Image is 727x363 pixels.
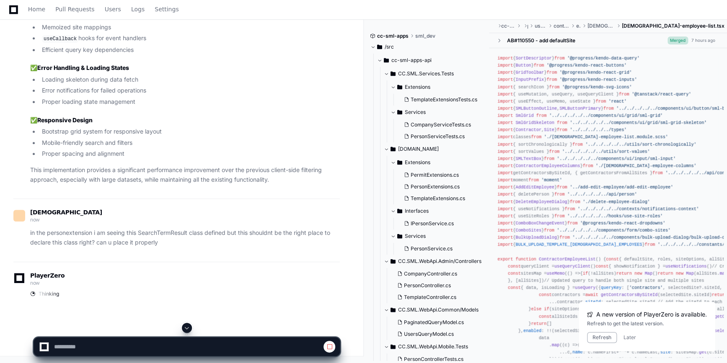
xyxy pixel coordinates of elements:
button: Later [624,334,636,341]
span: from [536,113,547,118]
span: import [497,56,513,61]
span: from [549,149,560,154]
span: Thinking [39,291,59,297]
span: from [645,242,655,247]
svg: Directory [384,55,389,65]
span: from [565,206,575,211]
span: import [497,192,513,197]
span: cc-sml-apps-ui-admin [501,23,515,29]
span: SmlGridSkeleton [515,120,554,125]
button: CompanyServiceTests.cs [401,119,485,131]
span: ComboBoxChangeEvent [515,221,564,226]
span: from [652,170,663,175]
span: from [546,70,557,75]
span: '@progress/kendo-data-query' [567,56,640,61]
svg: Directory [397,231,402,241]
span: from [572,142,583,147]
span: useQuery [575,285,595,290]
li: Memoized site mappings [39,23,340,32]
span: new [634,271,642,276]
span: '@progress/kendo-svg-icons' [562,84,631,89]
span: Settings [155,7,179,12]
svg: Directory [391,69,396,79]
span: CompanyServiceTests.cs [411,121,471,128]
span: Pull Requests [55,7,94,12]
svg: Directory [397,107,402,117]
svg: Directory [377,42,382,52]
span: from [534,63,544,68]
svg: Directory [397,206,402,216]
span: import [497,142,513,147]
span: TemplateExtensionsTests.cs [411,96,477,103]
span: '@progress/kendo-react-grid' [559,70,632,75]
button: CC.SML.Services.Tests [384,67,490,80]
span: const [539,314,552,319]
code: useCallback [42,35,78,43]
span: Logs [131,7,145,12]
span: Users [105,7,121,12]
span: import [497,99,513,104]
span: siteId [639,299,655,304]
span: /src [385,44,394,50]
span: await [585,292,598,297]
span: pages [527,23,528,29]
span: from [544,228,554,233]
button: IPersonService.cs [401,218,485,229]
button: Extensions [391,156,490,169]
span: IPersonService.cs [411,220,454,227]
span: Services [405,109,426,116]
span: Interfaces [405,208,429,214]
span: PlayerZero [30,273,65,278]
span: from [619,92,629,97]
span: Map [645,271,652,276]
span: Site [544,127,554,132]
span: [DEMOGRAPHIC_DATA]-employee-list [587,23,615,29]
span: '../../../../../hooks/use-site-roles' [567,214,663,219]
span: if [544,306,549,312]
span: [DEMOGRAPHIC_DATA]-employee-list.tsx [622,23,724,29]
button: PersonExtensions.cs [401,181,485,193]
span: cc-sml-apps-api [391,57,432,64]
button: CC.SML.WebApi.Common/Models [384,303,490,317]
span: const [606,256,619,261]
span: import [497,178,513,183]
button: TemplateExtensions.cs [401,193,485,204]
span: '@progress/kendo-react-buttons' [546,63,626,68]
span: return [657,271,673,276]
span: CC.SML.WebApi.Admin/Controllers [398,258,481,265]
span: '../../../../../components/form/combo-sites' [557,228,670,233]
span: useMemo [546,271,564,276]
span: '../../../../../components/ui/input/sml-input' [557,156,675,161]
svg: Directory [397,157,402,167]
span: from [554,214,565,219]
span: // Updated query to handle both single site and multiple sites [544,278,704,283]
span: map [719,271,727,276]
button: Services [391,229,490,243]
button: PermitExtensions.cs [401,169,485,181]
span: 'contractors' [629,285,663,290]
span: 'moment' [541,178,562,183]
strong: Error Handling & Loading States [37,64,129,71]
span: import [497,163,513,168]
span: import [497,113,513,118]
span: '../../../../../utils/sort-chronologically' [585,142,696,147]
span: import [497,120,513,125]
h3: ✅ [30,116,340,124]
span: sml_dev [415,33,435,39]
span: Map [686,271,693,276]
span: SmlGrid [515,113,533,118]
span: ComboSites [515,228,541,233]
button: PaginatedQueryModel.cs [394,317,485,328]
span: () => [567,271,580,276]
li: Proper spacing and alignment [39,149,340,159]
span: CompanyController.cs [404,270,457,277]
span: from [557,185,567,190]
span: import [497,63,513,68]
span: 'react' [608,99,626,104]
span: SortDescriptor [515,56,551,61]
span: import [497,149,513,154]
span: from [544,156,554,161]
span: Contractor [515,127,541,132]
span: from [570,199,580,204]
span: import [497,70,513,75]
